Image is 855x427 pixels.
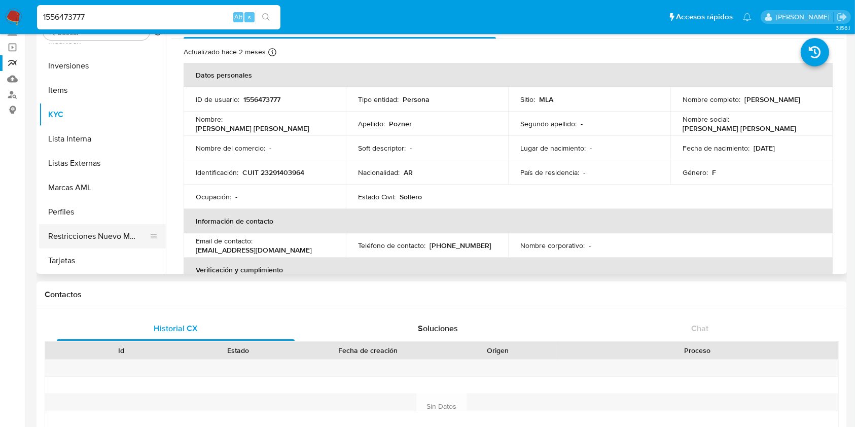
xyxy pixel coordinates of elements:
[45,290,839,300] h1: Contactos
[39,127,166,151] button: Lista Interna
[418,323,458,334] span: Soluciones
[358,144,406,153] p: Soft descriptor :
[563,345,831,355] div: Proceso
[358,119,385,128] p: Apellido :
[520,144,586,153] p: Lugar de nacimiento :
[590,144,592,153] p: -
[683,144,750,153] p: Fecha de nacimiento :
[37,11,280,24] input: Buscar usuario o caso...
[196,192,231,201] p: Ocupación :
[358,192,396,201] p: Estado Civil :
[583,168,585,177] p: -
[403,95,430,104] p: Persona
[39,200,166,224] button: Perfiles
[196,144,265,153] p: Nombre del comercio :
[691,323,708,334] span: Chat
[184,209,833,233] th: Información de contacto
[39,78,166,102] button: Items
[184,47,266,57] p: Actualizado hace 2 meses
[404,168,413,177] p: AR
[184,63,833,87] th: Datos personales
[683,168,708,177] p: Género :
[196,245,312,255] p: [EMAIL_ADDRESS][DOMAIN_NAME]
[304,345,432,355] div: Fecha de creación
[520,95,535,104] p: Sitio :
[256,10,276,24] button: search-icon
[837,12,847,22] a: Salir
[39,54,166,78] button: Inversiones
[683,115,729,124] p: Nombre social :
[676,12,733,22] span: Accesos rápidos
[184,258,833,282] th: Verificación y cumplimiento
[743,13,752,21] a: Notificaciones
[400,192,422,201] p: Soltero
[430,241,491,250] p: [PHONE_NUMBER]
[269,144,271,153] p: -
[39,248,166,273] button: Tarjetas
[196,95,239,104] p: ID de usuario :
[744,95,800,104] p: [PERSON_NAME]
[39,224,158,248] button: Restricciones Nuevo Mundo
[39,102,166,127] button: KYC
[242,168,304,177] p: CUIT 23291403964
[389,119,412,128] p: Pozner
[39,175,166,200] button: Marcas AML
[712,168,716,177] p: F
[520,168,579,177] p: País de residencia :
[520,241,585,250] p: Nombre corporativo :
[836,24,850,32] span: 3.156.1
[358,241,425,250] p: Teléfono de contacto :
[589,241,591,250] p: -
[196,168,238,177] p: Identificación :
[243,95,280,104] p: 1556473777
[410,144,412,153] p: -
[248,12,251,22] span: s
[358,168,400,177] p: Nacionalidad :
[154,323,198,334] span: Historial CX
[446,345,549,355] div: Origen
[235,192,237,201] p: -
[581,119,583,128] p: -
[358,95,399,104] p: Tipo entidad :
[776,12,833,22] p: eliana.eguerrero@mercadolibre.com
[683,95,740,104] p: Nombre completo :
[187,345,290,355] div: Estado
[539,95,553,104] p: MLA
[196,115,223,124] p: Nombre :
[234,12,242,22] span: Alt
[683,124,796,133] p: [PERSON_NAME] [PERSON_NAME]
[39,151,166,175] button: Listas Externas
[196,124,309,133] p: [PERSON_NAME] [PERSON_NAME]
[70,345,173,355] div: Id
[754,144,775,153] p: [DATE]
[196,236,253,245] p: Email de contacto :
[520,119,577,128] p: Segundo apellido :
